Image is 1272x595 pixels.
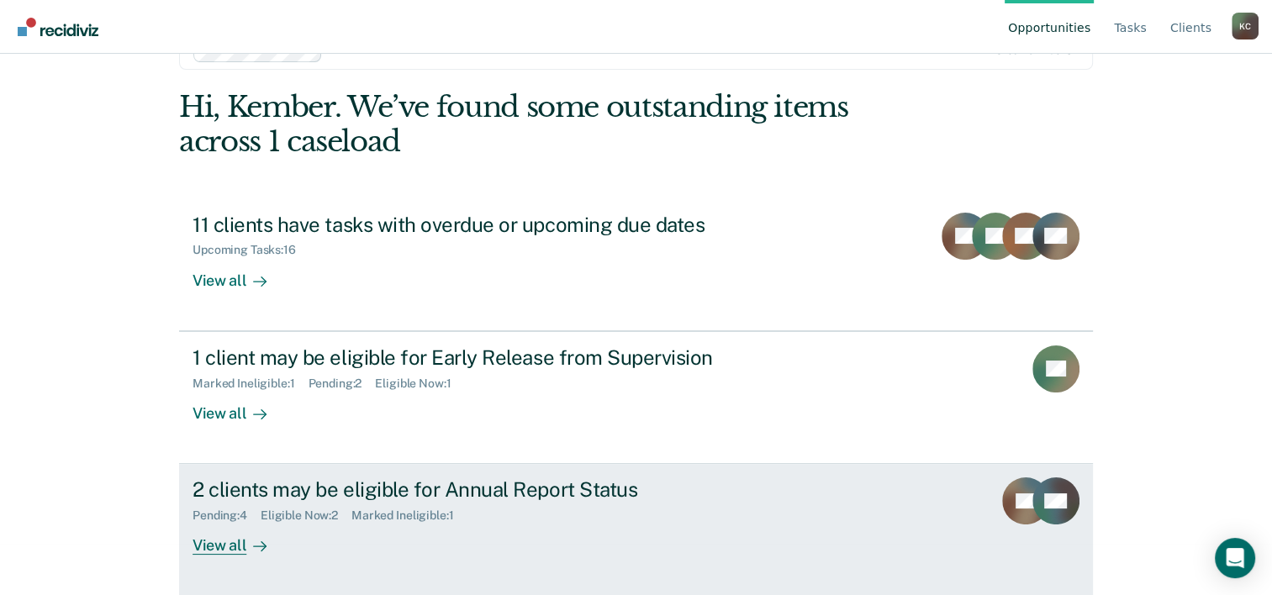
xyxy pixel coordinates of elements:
div: Marked Ineligible : 1 [193,376,308,391]
div: Marked Ineligible : 1 [351,508,467,523]
div: Hi, Kember. We’ve found some outstanding items across 1 caseload [179,90,910,159]
a: 11 clients have tasks with overdue or upcoming due datesUpcoming Tasks:16View all [179,199,1093,331]
div: 2 clients may be eligible for Annual Report Status [193,477,783,502]
div: Open Intercom Messenger [1215,538,1255,578]
button: Profile dropdown button [1232,13,1259,39]
div: 1 client may be eligible for Early Release from Supervision [193,345,783,370]
div: Pending : 4 [193,508,261,523]
div: Upcoming Tasks : 16 [193,243,309,257]
div: 11 clients have tasks with overdue or upcoming due dates [193,213,783,237]
div: View all [193,523,287,556]
a: 1 client may be eligible for Early Release from SupervisionMarked Ineligible:1Pending:2Eligible N... [179,331,1093,464]
div: View all [193,257,287,290]
img: Recidiviz [18,18,98,36]
div: View all [193,390,287,423]
div: Eligible Now : 1 [375,376,464,391]
div: Pending : 2 [309,376,376,391]
div: Eligible Now : 2 [261,508,351,523]
div: K C [1232,13,1259,39]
